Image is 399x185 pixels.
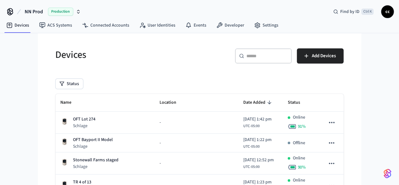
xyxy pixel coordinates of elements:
[293,177,305,184] p: Online
[243,116,272,129] div: America/Bogota
[25,8,43,15] span: NN Prod
[288,98,308,108] span: Status
[243,116,272,123] span: [DATE] 1:42 pm
[3,79,26,84] img: Facebook
[73,157,119,163] p: Stonewall Farms staged
[21,72,63,77] span: Regístrate con Google
[58,39,77,45] span: cashback
[61,118,68,125] img: Schlage Sense Smart Deadbolt with Camelot Trim, Front
[243,123,260,129] span: UTC-05:00
[3,51,27,56] span: Iniciar sesión
[3,41,24,46] span: Ver ahorros
[26,79,73,83] span: Regístrate con Facebook
[73,123,96,129] p: Schlage
[3,93,18,98] img: Apple
[61,98,80,108] span: Name
[243,157,274,170] div: America/Bogota
[56,79,83,89] button: Status
[134,20,180,31] a: User Identities
[160,98,184,108] span: Location
[34,20,77,31] a: ACS Systems
[297,48,344,64] button: Add Devices
[328,6,379,17] div: Find by IDCtrl K
[73,116,96,123] p: OFT Lot 274
[249,20,283,31] a: Settings
[243,164,260,170] span: UTC-05:00
[3,51,34,56] span: Regístrate ahora
[48,8,73,16] span: Production
[56,48,196,61] h5: Devices
[243,144,260,150] span: UTC-05:00
[293,155,305,162] p: Online
[211,20,249,31] a: Developer
[73,137,113,143] p: OFT Bayport II Model
[243,157,274,163] span: [DATE] 12:52 pm
[73,163,119,170] p: Schlage
[160,140,161,146] span: -
[293,140,305,146] p: Offline
[73,143,113,150] p: Schlage
[298,164,306,170] span: 90 %
[18,93,57,97] span: Regístrate con Apple
[18,86,57,90] span: Regístrate con Email
[382,6,393,17] span: cc
[61,158,68,166] img: Schlage Sense Smart Deadbolt with Camelot Trim, Front
[77,20,134,31] a: Connected Accounts
[293,114,305,121] p: Online
[312,52,336,60] span: Add Devices
[3,86,18,91] img: Email
[384,169,391,179] img: SeamLogoGradient.69752ec5.svg
[381,5,394,18] button: cc
[298,123,306,130] span: 91 %
[340,9,360,15] span: Find by ID
[243,98,274,108] span: Date Added
[3,62,34,66] span: Regístrate ahora
[3,72,21,77] img: Google
[160,160,161,167] span: -
[160,119,161,126] span: -
[243,137,272,143] span: [DATE] 1:22 pm
[1,20,34,31] a: Devices
[361,9,374,15] span: Ctrl K
[180,20,211,31] a: Events
[61,138,68,145] img: Schlage Sense Smart Deadbolt with Camelot Trim, Front
[243,137,272,150] div: America/Bogota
